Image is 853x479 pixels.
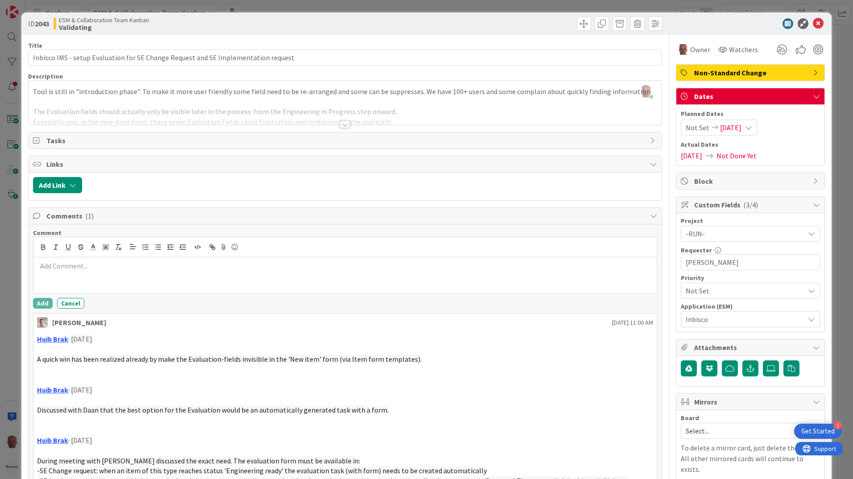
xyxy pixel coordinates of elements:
span: Inbisco [686,313,800,326]
span: ( 1 ) [85,211,94,220]
span: Tasks [46,135,646,146]
div: Get Started [801,427,835,436]
span: -SE Change request: when an item of this type reaches status 'Engineering ready' the evaluation t... [37,466,487,475]
button: Add Link [33,177,82,193]
span: Select... [686,425,800,437]
span: · [DATE] [68,385,92,394]
span: Watchers [729,44,758,55]
span: Block [694,176,808,186]
b: 2043 [35,19,49,28]
span: Not Set [686,285,800,297]
span: Custom Fields [694,199,808,210]
div: 1 [834,421,842,429]
span: Actual Dates [681,140,820,149]
div: Project [681,218,820,224]
span: Comment [33,229,62,237]
button: Cancel [57,298,84,309]
span: ( 3/4 ) [743,200,758,209]
span: Attachments [694,342,808,353]
span: Support [19,1,41,12]
span: Discussed with Daan that the best option for the Evaluation would be an automatically generated t... [37,405,389,414]
span: -RUN- [686,227,800,240]
span: Description [28,72,63,80]
label: Requester [681,246,712,254]
button: Add [33,298,53,309]
span: [DATE] 11:00 AM [612,318,653,327]
p: To delete a mirror card, just delete the card. All other mirrored cards will continue to exists. [681,442,820,475]
label: Title [28,41,42,50]
img: Rd [37,317,48,328]
span: · [DATE] [68,334,92,343]
span: Not Done Yet [716,150,757,161]
a: Huib Brak [37,385,68,394]
span: Comments [46,211,646,221]
span: Planned Dates [681,109,820,119]
span: [DATE] [720,122,741,133]
span: [DATE] [681,150,702,161]
span: Dates [694,91,808,102]
span: During meeting with [PERSON_NAME] discussed the exact need. The evaluation form must be available... [37,456,360,465]
a: Huib Brak [37,436,68,445]
img: HB [678,44,688,55]
p: Tool is still in "introduction phase". To make it more user friendly some field need to be re-arr... [33,87,657,97]
span: Mirrors [694,396,808,407]
span: ESM & Collaboration Team Kanban [59,17,149,24]
input: type card name here... [28,50,662,66]
span: Non-Standard Change [694,67,808,78]
img: O12jEcQ4hztlznU9UXUTfFJ6X9AFnSjt.jpg [640,85,652,98]
div: Application (ESM) [681,303,820,310]
a: Huib Brak [37,334,68,343]
span: · [DATE] [68,436,92,445]
div: Open Get Started checklist, remaining modules: 1 [794,424,842,439]
span: Owner [690,44,710,55]
span: Links [46,159,646,169]
span: Not Set [686,122,709,133]
span: ID [28,18,49,29]
div: [PERSON_NAME] [52,317,106,328]
b: Validating [59,24,149,31]
div: Priority [681,275,820,281]
span: Board [681,415,699,421]
span: A quick win has been realized already by make the Evaluation-fields invisible in the 'New item' f... [37,355,422,363]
